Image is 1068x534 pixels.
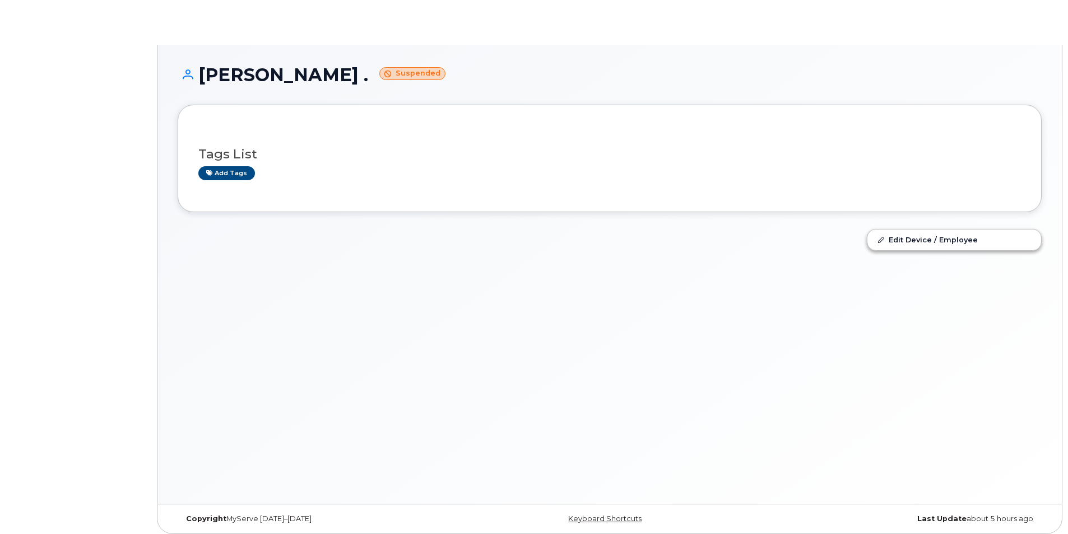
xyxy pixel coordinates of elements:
strong: Copyright [186,514,226,523]
a: Edit Device / Employee [867,229,1041,250]
small: Suspended [379,67,445,80]
h1: [PERSON_NAME] . [178,65,1042,85]
a: Keyboard Shortcuts [568,514,642,523]
h3: Tags List [198,147,1021,161]
a: Add tags [198,166,255,180]
div: about 5 hours ago [754,514,1042,523]
div: MyServe [DATE]–[DATE] [178,514,466,523]
strong: Last Update [917,514,967,523]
